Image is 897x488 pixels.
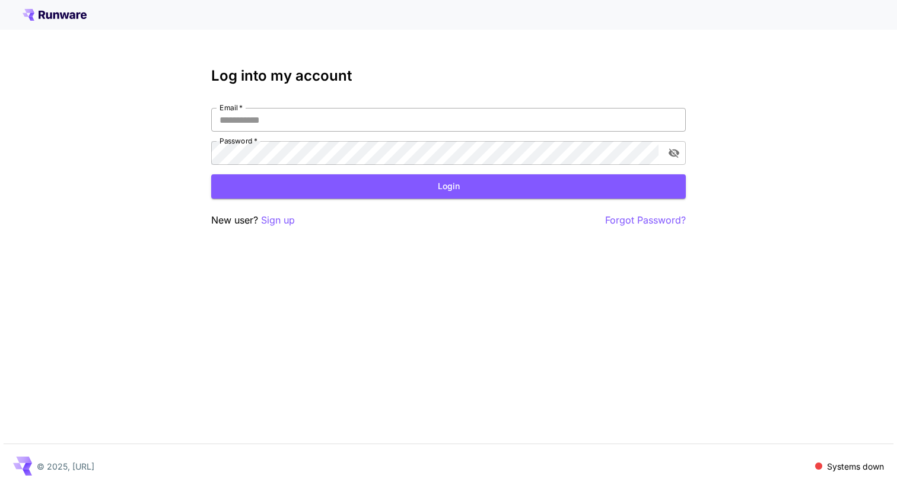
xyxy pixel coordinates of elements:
[211,68,686,84] h3: Log into my account
[37,460,94,473] p: © 2025, [URL]
[261,213,295,228] button: Sign up
[211,174,686,199] button: Login
[663,142,685,164] button: toggle password visibility
[211,213,295,228] p: New user?
[220,103,243,113] label: Email
[220,136,257,146] label: Password
[605,213,686,228] button: Forgot Password?
[827,460,884,473] p: Systems down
